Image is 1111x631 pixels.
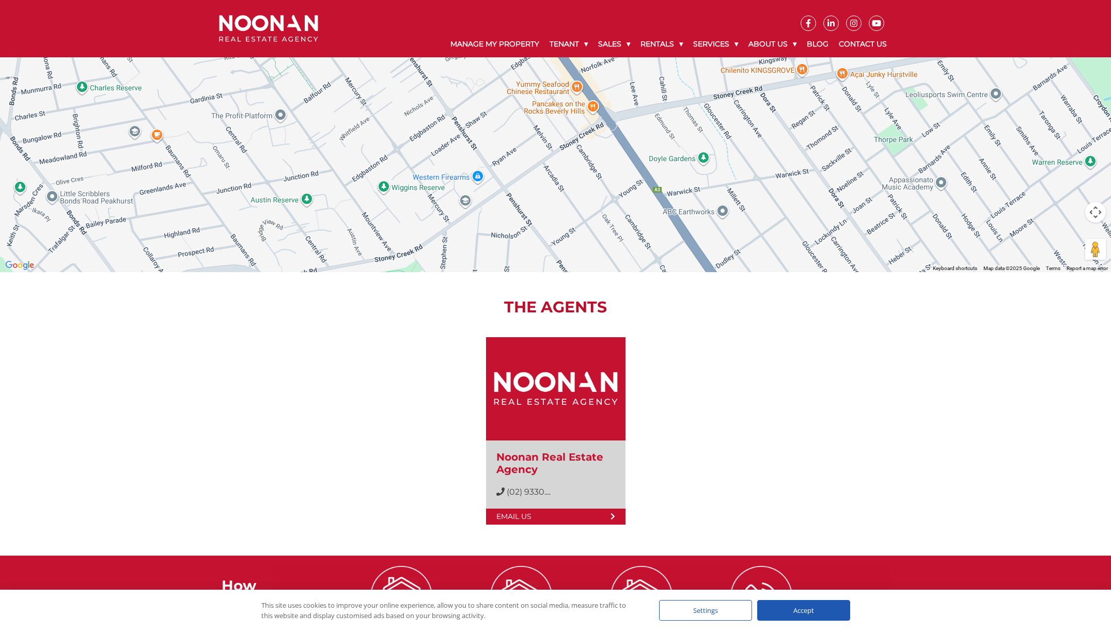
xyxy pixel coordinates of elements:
[496,451,615,476] h3: Noonan Real Estate Agency
[219,15,318,42] img: Noonan Real Estate Agency
[933,265,977,272] button: Keyboard shortcuts
[1085,202,1106,223] button: Map camera controls
[1067,265,1108,271] a: Report a map error
[445,31,544,57] a: Manage My Property
[611,566,672,628] img: ICONS
[635,31,688,57] a: Rentals
[730,566,792,628] img: ICONS
[3,259,37,272] a: Open this area in Google Maps (opens a new window)
[1085,239,1106,260] button: Drag Pegman onto the map to open Street View
[507,487,551,497] a: Click to reveal phone number
[802,31,834,57] a: Blog
[246,298,866,317] h2: The Agents
[507,487,551,497] span: (02) 9330....
[544,31,593,57] a: Tenant
[659,600,752,621] div: Settings
[834,31,892,57] a: Contact Us
[757,600,850,621] div: Accept
[486,509,625,525] a: Email Us
[688,31,743,57] a: Services
[743,31,802,57] a: About Us
[370,566,432,628] img: ICONS
[494,337,618,440] img: Noonan-Real-Estate-Agency_Red-BG-01-1.png
[490,566,552,628] img: ICONS
[3,259,37,272] img: Google
[983,265,1040,271] span: Map data ©2025 Google
[593,31,635,57] a: Sales
[1046,265,1060,271] a: Terms (opens in new tab)
[261,600,638,621] div: This site uses cookies to improve your online experience, allow you to share content on social me...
